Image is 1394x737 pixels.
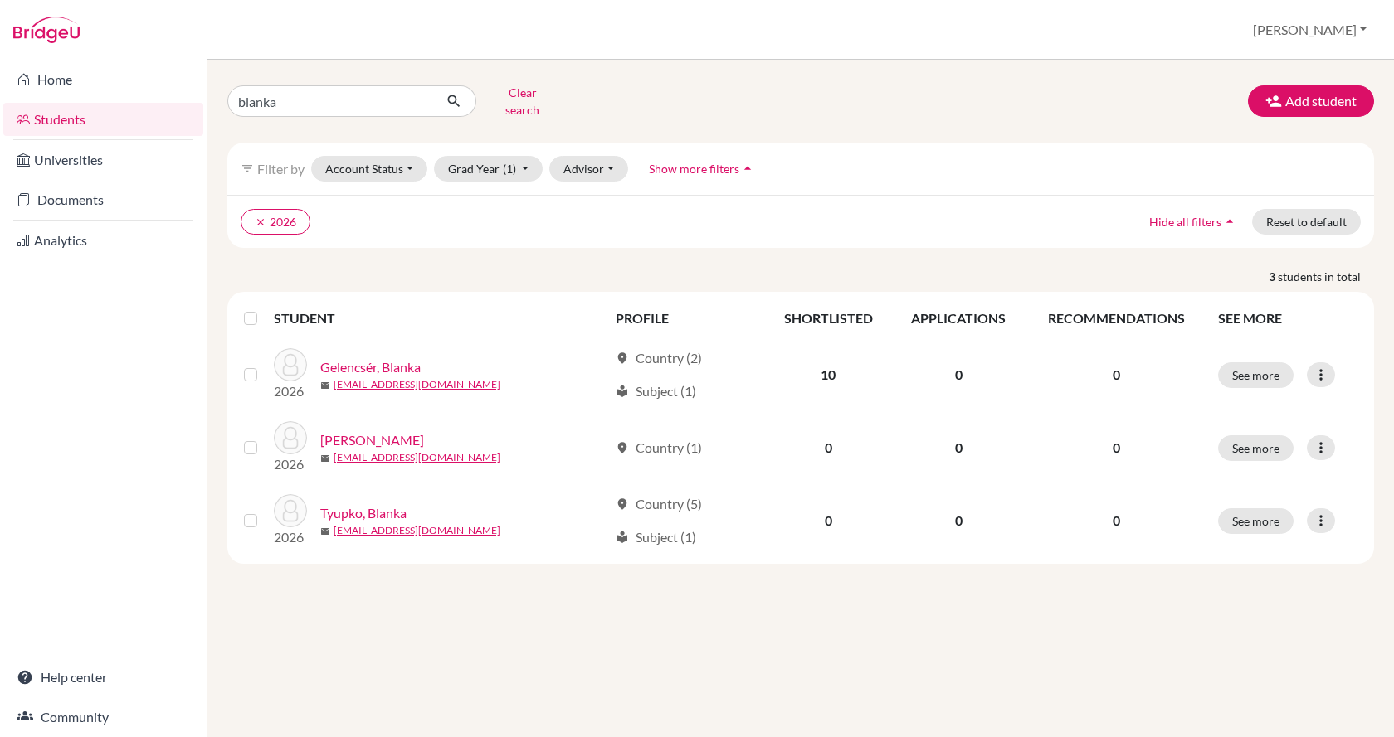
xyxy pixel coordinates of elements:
th: SEE MORE [1208,298,1367,338]
span: location_on [616,352,629,365]
a: Help center [3,661,203,694]
button: See more [1218,508,1294,534]
button: See more [1218,362,1294,388]
img: Bridge-U [13,17,80,43]
th: RECOMMENDATIONS [1026,298,1208,338]
span: Hide all filters [1149,215,1221,229]
div: Country (1) [616,438,702,458]
span: (1) [503,162,516,176]
i: filter_list [241,162,254,175]
a: Universities [3,143,203,177]
p: 0 [1036,365,1198,385]
th: PROFILE [606,298,765,338]
button: [PERSON_NAME] [1245,14,1374,46]
p: 2026 [274,454,307,474]
strong: 3 [1269,268,1278,285]
td: 0 [765,411,892,484]
a: Tyupko, Blanka [320,503,407,523]
p: 0 [1036,438,1198,458]
div: Country (2) [616,348,702,368]
button: Hide all filtersarrow_drop_up [1135,209,1252,235]
button: Clear search [476,80,568,123]
span: local_library [616,385,629,398]
span: location_on [616,441,629,454]
button: Add student [1248,85,1374,117]
a: [EMAIL_ADDRESS][DOMAIN_NAME] [334,450,500,465]
th: STUDENT [274,298,606,338]
button: Advisor [549,156,628,182]
input: Find student by name... [227,85,433,117]
i: clear [255,216,266,228]
i: arrow_drop_up [739,160,756,177]
a: [EMAIL_ADDRESS][DOMAIN_NAME] [334,523,500,538]
img: Szabó, Blanka Napsugár [274,421,307,454]
td: 10 [765,338,892,411]
td: 0 [892,484,1026,557]
img: Gelencsér, Blanka [274,348,307,381]
span: mail [320,526,330,536]
th: APPLICATIONS [892,298,1026,338]
button: Reset to default [1252,209,1361,235]
button: Grad Year(1) [434,156,543,182]
span: students in total [1278,268,1374,285]
p: 2026 [274,527,307,547]
td: 0 [765,484,892,557]
button: Show more filtersarrow_drop_up [635,156,770,182]
button: clear2026 [241,209,310,235]
span: Filter by [257,161,305,177]
a: Gelencsér, Blanka [320,357,421,377]
td: 0 [892,338,1026,411]
a: Analytics [3,224,203,257]
span: location_on [616,497,629,511]
span: mail [320,381,330,390]
img: Tyupko, Blanka [274,494,307,527]
td: 0 [892,411,1026,484]
a: Documents [3,183,203,216]
span: Show more filters [649,162,739,176]
button: See more [1218,435,1294,461]
span: mail [320,453,330,463]
span: local_library [616,531,629,544]
a: Home [3,63,203,96]
button: Account Status [311,156,427,182]
a: Students [3,103,203,136]
p: 2026 [274,381,307,401]
div: Subject (1) [616,527,696,547]
a: Community [3,701,203,734]
i: arrow_drop_up [1221,213,1238,230]
div: Country (5) [616,494,702,514]
p: 0 [1036,511,1198,531]
div: Subject (1) [616,381,696,401]
a: [PERSON_NAME] [320,430,424,450]
th: SHORTLISTED [765,298,892,338]
a: [EMAIL_ADDRESS][DOMAIN_NAME] [334,377,500,392]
